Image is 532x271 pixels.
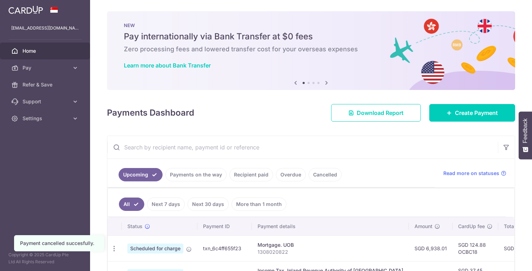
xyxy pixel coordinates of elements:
div: Mortgage. UOB [258,241,403,249]
td: SGD 6,938.01 [409,235,452,261]
span: Support [23,98,69,105]
p: 1308020822 [258,249,403,256]
span: Status [127,223,142,230]
span: Settings [23,115,69,122]
span: Read more on statuses [443,170,499,177]
h4: Payments Dashboard [107,107,194,119]
a: Overdue [276,168,306,181]
a: Next 30 days [188,198,229,211]
a: Learn more about Bank Transfer [124,62,211,69]
span: Home [23,47,69,54]
span: Refer & Save [23,81,69,88]
a: Cancelled [309,168,342,181]
th: Payment details [252,217,409,235]
td: SGD 124.88 OCBC18 [452,235,498,261]
a: Recipient paid [229,168,273,181]
p: [EMAIL_ADDRESS][DOMAIN_NAME] [11,25,79,32]
span: Amount [414,223,432,230]
a: More than 1 month [232,198,286,211]
a: All [119,198,144,211]
span: Feedback [522,118,528,143]
h6: Zero processing fees and lowered transfer cost for your overseas expenses [124,45,498,53]
span: Scheduled for charge [127,244,183,253]
div: Payment cancelled succesfully. [20,240,98,247]
td: txn_6c4ff655f23 [197,235,252,261]
a: Payments on the way [165,168,227,181]
span: CardUp fee [458,223,485,230]
input: Search by recipient name, payment id or reference [107,136,498,159]
h5: Pay internationally via Bank Transfer at $0 fees [124,31,498,42]
th: Payment ID [197,217,252,235]
button: Feedback - Show survey [519,111,532,159]
a: Download Report [331,104,421,122]
a: Read more on statuses [443,170,506,177]
img: Bank transfer banner [107,11,515,90]
a: Create Payment [429,104,515,122]
span: Total amt. [504,223,527,230]
img: CardUp [8,6,43,14]
span: Pay [23,64,69,71]
a: Upcoming [119,168,163,181]
span: Download Report [357,109,404,117]
p: NEW [124,22,498,28]
a: Next 7 days [147,198,185,211]
span: Create Payment [455,109,498,117]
